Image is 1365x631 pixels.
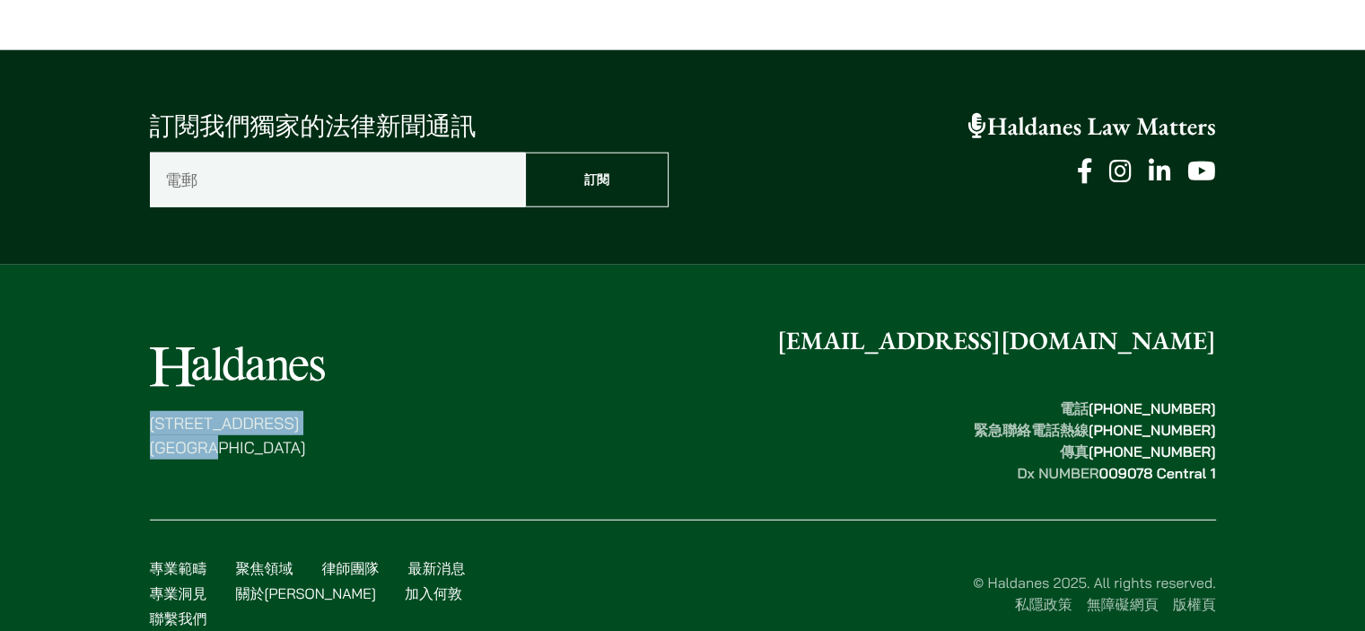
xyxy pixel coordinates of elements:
[150,609,207,627] a: 聯繫我們
[1087,595,1159,613] a: 無障礙網頁
[525,153,669,207] input: 訂閱
[974,399,1216,482] strong: 電話 緊急聯絡電話熱線 傳真 Dx NUMBER
[968,110,1216,143] a: Haldanes Law Matters
[1089,421,1216,439] mark: [PHONE_NUMBER]
[150,559,207,577] a: 專業範疇
[1098,464,1215,482] mark: 009078 Central 1
[150,411,325,460] p: [STREET_ADDRESS] [GEOGRAPHIC_DATA]
[150,153,526,207] input: 電郵
[1089,443,1216,460] mark: [PHONE_NUMBER]
[236,559,293,577] a: 聚焦領域
[1173,595,1216,613] a: 版權頁
[236,584,376,602] a: 關於[PERSON_NAME]
[1015,595,1072,613] a: 私隱政策
[777,325,1216,357] a: [EMAIL_ADDRESS][DOMAIN_NAME]
[408,559,466,577] a: 最新消息
[405,584,462,602] a: 加入何敦
[150,108,669,145] p: 訂閱我們獨家的法律新聞通訊
[150,346,325,387] img: Logo of Haldanes
[150,584,207,602] a: 專業洞見
[505,572,1216,615] div: © Haldanes 2025. All rights reserved.
[322,559,380,577] a: 律師團隊
[1089,399,1216,417] mark: [PHONE_NUMBER]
